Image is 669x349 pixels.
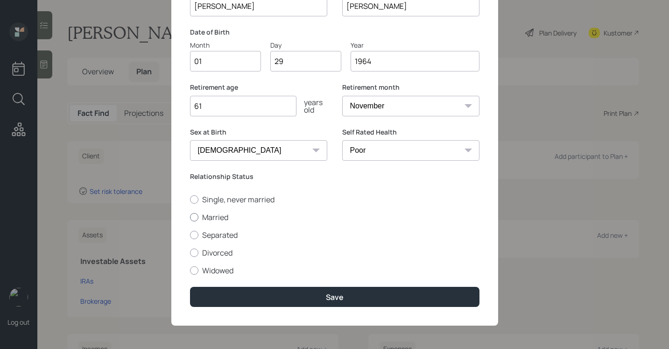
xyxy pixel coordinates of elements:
[190,248,479,258] label: Divorced
[190,128,327,137] label: Sex at Birth
[190,230,479,240] label: Separated
[190,51,261,71] input: Month
[296,99,327,114] div: years old
[351,51,479,71] input: Year
[270,51,341,71] input: Day
[342,128,479,137] label: Self Rated Health
[190,172,479,181] label: Relationship Status
[190,40,261,50] div: Month
[270,40,341,50] div: Day
[190,28,479,37] label: Date of Birth
[190,212,479,222] label: Married
[351,40,479,50] div: Year
[342,83,479,92] label: Retirement month
[190,194,479,205] label: Single, never married
[190,265,479,276] label: Widowed
[190,287,479,307] button: Save
[190,83,327,92] label: Retirement age
[326,292,344,302] div: Save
